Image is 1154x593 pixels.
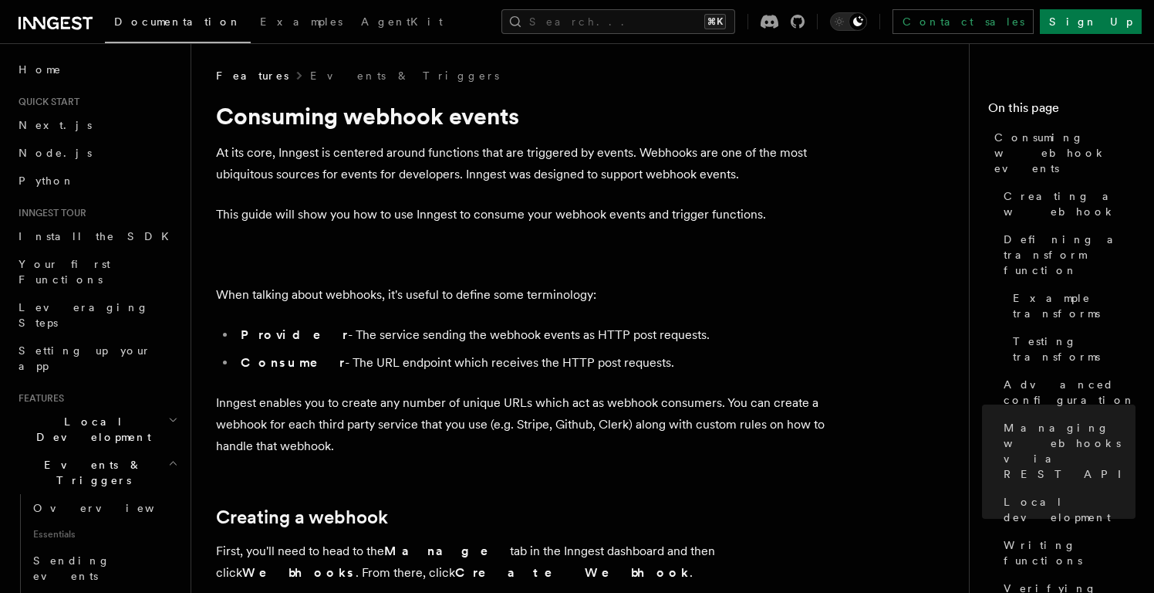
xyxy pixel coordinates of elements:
a: Examples [251,5,352,42]
span: Python [19,175,75,187]
a: Consuming webhook events [988,124,1135,182]
p: When talking about webhooks, it's useful to define some terminology: [216,284,833,306]
strong: Consumer [241,355,345,370]
a: Events & Triggers [310,68,499,83]
span: Managing webhooks via REST API [1004,420,1135,482]
span: Features [12,392,64,405]
strong: Webhooks [242,565,356,580]
strong: Provider [241,327,348,342]
a: Leveraging Steps [12,293,181,337]
span: Overview [33,502,192,514]
button: Toggle dark mode [830,12,867,31]
span: Essentials [27,522,181,547]
a: Testing transforms [1007,327,1135,371]
a: Next.js [12,111,181,139]
h4: On this page [988,99,1135,124]
a: Install the SDK [12,222,181,250]
li: - The service sending the webhook events as HTTP post requests. [236,324,833,346]
span: Features [216,68,288,83]
span: Inngest tour [12,207,86,219]
span: Creating a webhook [1004,188,1135,219]
kbd: ⌘K [704,14,726,29]
span: Documentation [114,15,241,28]
a: Sign Up [1040,9,1142,34]
a: Creating a webhook [216,507,388,528]
p: This guide will show you how to use Inngest to consume your webhook events and trigger functions. [216,204,833,225]
span: Examples [260,15,342,28]
a: Documentation [105,5,251,43]
a: Managing webhooks via REST API [997,414,1135,488]
span: Sending events [33,554,110,582]
span: Quick start [12,96,79,108]
a: Creating a webhook [997,182,1135,225]
span: Install the SDK [19,230,178,242]
a: Advanced configuration [997,371,1135,414]
span: Testing transforms [1013,334,1135,364]
a: Local development [997,488,1135,531]
a: Sending events [27,547,181,590]
p: Inngest enables you to create any number of unique URLs which act as webhook consumers. You can c... [216,392,833,457]
strong: Create Webhook [455,565,690,580]
h1: Consuming webhook events [216,102,833,130]
button: Search...⌘K [501,9,735,34]
a: Python [12,167,181,195]
span: Home [19,62,62,77]
span: AgentKit [361,15,443,28]
span: Defining a transform function [1004,232,1135,278]
span: Next.js [19,119,92,131]
span: Node.js [19,147,92,159]
li: - The URL endpoint which receives the HTTP post requests. [236,352,833,374]
span: Your first Functions [19,258,110,286]
a: Setting up your app [12,337,181,380]
span: Setting up your app [19,344,151,372]
a: Writing functions [997,531,1135,574]
span: Consuming webhook events [994,130,1135,176]
p: At its core, Inngest is centered around functions that are triggered by events. Webhooks are one ... [216,142,833,185]
p: First, you'll need to head to the tab in the Inngest dashboard and then click . From there, click . [216,540,833,584]
span: Writing functions [1004,537,1135,568]
a: Example transforms [1007,284,1135,327]
span: Example transforms [1013,290,1135,321]
a: AgentKit [352,5,452,42]
span: Events & Triggers [12,457,168,488]
strong: Manage [384,544,510,558]
span: Local Development [12,414,168,445]
span: Advanced configuration [1004,377,1135,408]
a: Home [12,56,181,83]
span: Leveraging Steps [19,301,149,329]
a: Overview [27,494,181,522]
span: Local development [1004,494,1135,525]
a: Your first Functions [12,250,181,293]
a: Defining a transform function [997,225,1135,284]
button: Events & Triggers [12,451,181,494]
a: Node.js [12,139,181,167]
button: Local Development [12,408,181,451]
a: Contact sales [892,9,1034,34]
